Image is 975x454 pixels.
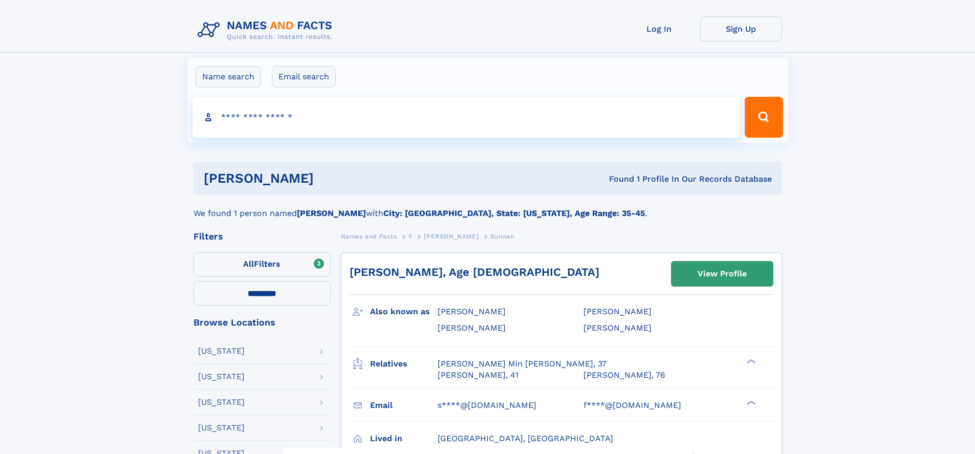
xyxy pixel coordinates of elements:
[370,355,438,373] h3: Relatives
[438,323,506,333] span: [PERSON_NAME]
[370,397,438,414] h3: Email
[583,370,665,381] a: [PERSON_NAME], 76
[583,307,652,316] span: [PERSON_NAME]
[341,230,397,243] a: Names and Facts
[438,307,506,316] span: [PERSON_NAME]
[196,66,261,88] label: Name search
[698,262,747,286] div: View Profile
[438,358,606,370] a: [PERSON_NAME] Min [PERSON_NAME], 37
[383,208,645,218] b: City: [GEOGRAPHIC_DATA], State: [US_STATE], Age Range: 35-45
[370,303,438,320] h3: Also known as
[297,208,366,218] b: [PERSON_NAME]
[370,430,438,447] h3: Lived in
[744,399,756,406] div: ❯
[198,373,245,381] div: [US_STATE]
[671,262,773,286] a: View Profile
[438,370,518,381] a: [PERSON_NAME], 41
[744,358,756,364] div: ❯
[198,398,245,406] div: [US_STATE]
[424,230,479,243] a: [PERSON_NAME]
[700,16,782,41] a: Sign Up
[193,16,341,44] img: Logo Names and Facts
[350,266,599,278] a: [PERSON_NAME], Age [DEMOGRAPHIC_DATA]
[193,232,331,241] div: Filters
[198,424,245,432] div: [US_STATE]
[408,230,413,243] a: Y
[583,323,652,333] span: [PERSON_NAME]
[192,97,741,138] input: search input
[198,347,245,355] div: [US_STATE]
[408,233,413,240] span: Y
[490,233,514,240] span: Sunnan
[424,233,479,240] span: [PERSON_NAME]
[204,172,462,185] h1: [PERSON_NAME]
[272,66,336,88] label: Email search
[745,97,783,138] button: Search Button
[438,434,613,443] span: [GEOGRAPHIC_DATA], [GEOGRAPHIC_DATA]
[193,252,331,277] label: Filters
[243,259,254,269] span: All
[193,318,331,327] div: Browse Locations
[193,195,782,220] div: We found 1 person named with .
[461,174,772,185] div: Found 1 Profile In Our Records Database
[618,16,700,41] a: Log In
